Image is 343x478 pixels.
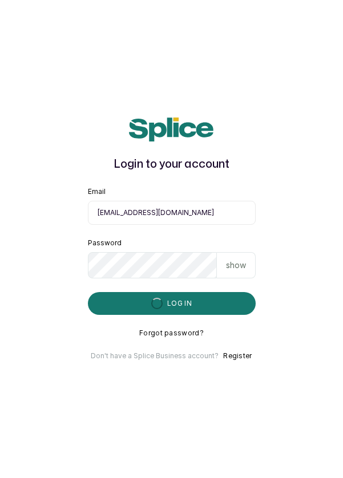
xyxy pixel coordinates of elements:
[139,329,204,338] button: Forgot password?
[88,238,122,248] label: Password
[88,201,256,225] input: email@acme.com
[91,351,219,360] p: Don't have a Splice Business account?
[223,351,252,360] button: Register
[88,292,256,315] button: Log in
[88,187,106,196] label: Email
[226,260,246,271] p: show
[88,155,256,173] h1: Login to your account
